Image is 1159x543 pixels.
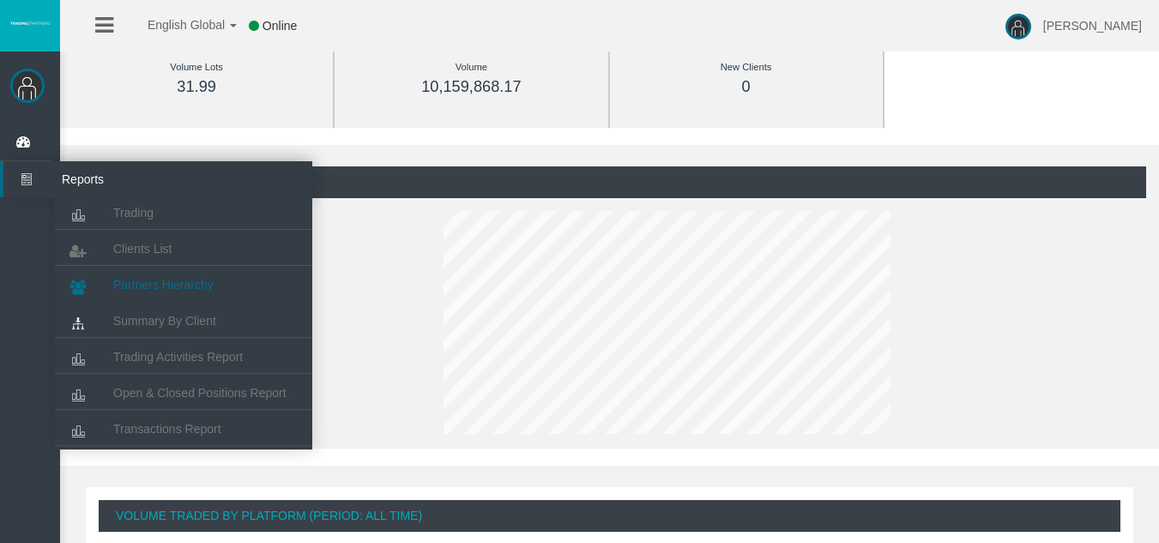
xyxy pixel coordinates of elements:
[55,341,312,372] a: Trading Activities Report
[373,77,569,97] div: 10,159,868.17
[113,386,287,400] span: Open & Closed Positions Report
[99,77,294,97] div: 31.99
[125,18,225,32] span: English Global
[113,206,154,220] span: Trading
[9,20,51,27] img: logo.svg
[263,19,297,33] span: Online
[99,500,1120,532] div: Volume Traded By Platform (Period: All Time)
[99,57,294,77] div: Volume Lots
[3,161,312,197] a: Reports
[113,350,243,364] span: Trading Activities Report
[649,77,844,97] div: 0
[55,233,312,264] a: Clients List
[113,314,216,328] span: Summary By Client
[113,278,214,292] span: Partners Hierarchy
[55,305,312,336] a: Summary By Client
[55,413,312,444] a: Transactions Report
[55,269,312,300] a: Partners Hierarchy
[55,197,312,228] a: Trading
[49,161,217,197] span: Reports
[1005,14,1031,39] img: user-image
[113,422,221,436] span: Transactions Report
[373,57,569,77] div: Volume
[55,377,312,408] a: Open & Closed Positions Report
[113,242,172,256] span: Clients List
[73,166,1146,198] div: (Period: All Time)
[1043,19,1142,33] span: [PERSON_NAME]
[649,57,844,77] div: New Clients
